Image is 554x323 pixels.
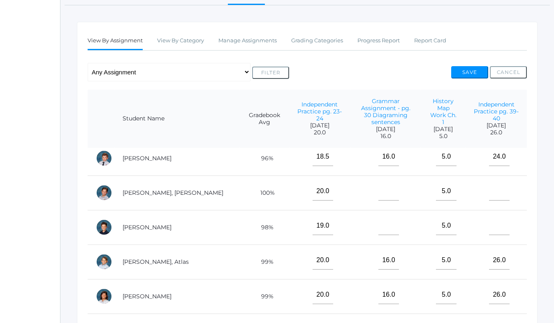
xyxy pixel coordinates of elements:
[96,150,112,166] div: Wiley Culver
[451,66,488,78] button: Save
[96,254,112,270] div: Atlas Doss
[239,90,289,148] th: Gradebook Avg
[239,210,289,245] td: 98%
[474,129,519,136] span: 26.0
[96,219,112,235] div: Porter Dickey
[414,32,446,49] a: Report Card
[239,72,289,106] td: 98%
[96,185,112,201] div: Nash Dickey
[123,224,172,231] a: [PERSON_NAME]
[359,133,413,140] span: 16.0
[252,67,289,79] button: Filter
[429,133,457,140] span: 5.0
[239,175,289,210] td: 100%
[123,258,189,265] a: [PERSON_NAME], Atlas
[474,101,519,122] a: Independent Practice pg. 39-40
[239,141,289,175] td: 96%
[218,32,277,49] a: Manage Assignments
[291,32,343,49] a: Grading Categories
[430,97,457,126] a: History Map Work Ch. 1
[123,155,172,162] a: [PERSON_NAME]
[357,32,400,49] a: Progress Report
[429,126,457,133] span: [DATE]
[474,122,519,129] span: [DATE]
[297,122,342,129] span: [DATE]
[490,66,527,78] button: Cancel
[123,293,172,300] a: [PERSON_NAME]
[361,97,410,126] a: Grammar Assignment - pg. 30 Diagraming sentences
[114,90,239,148] th: Student Name
[297,101,342,122] a: Independent Practice pg. 23-24
[88,32,143,50] a: View By Assignment
[96,288,112,305] div: Adella Ewing
[297,129,342,136] span: 20.0
[239,279,289,314] td: 99%
[239,245,289,279] td: 99%
[157,32,204,49] a: View By Category
[359,126,413,133] span: [DATE]
[123,189,223,196] a: [PERSON_NAME], [PERSON_NAME]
